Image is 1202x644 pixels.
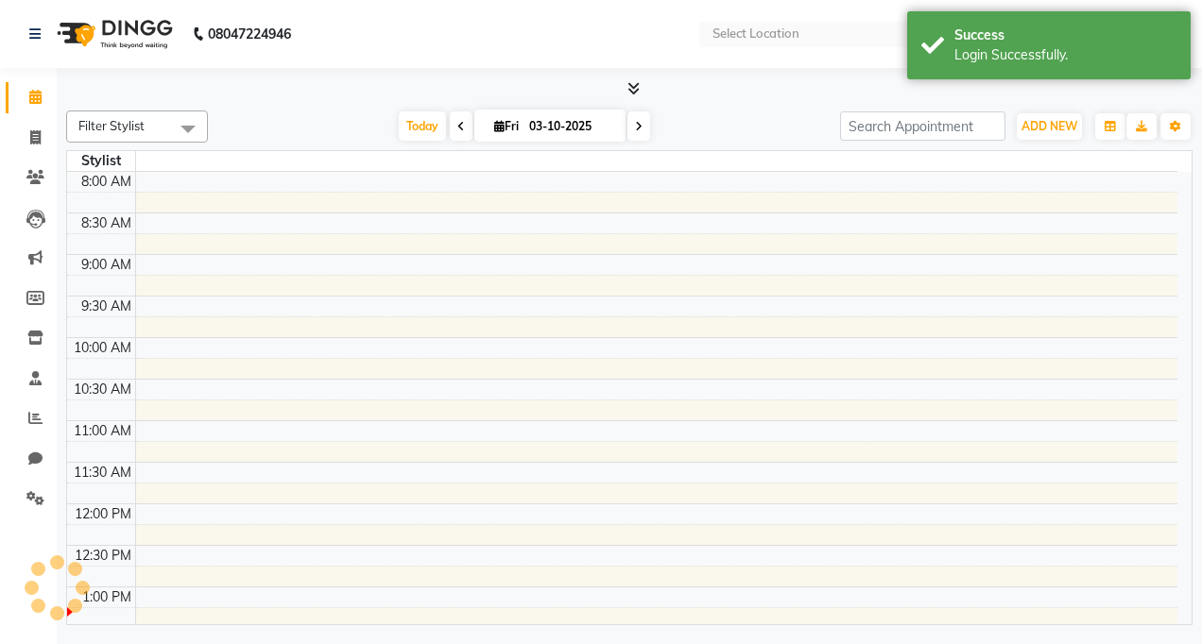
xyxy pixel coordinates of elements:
div: 11:30 AM [70,463,135,483]
div: Login Successfully. [954,45,1176,65]
input: 2025-10-03 [524,112,618,141]
div: 9:00 AM [77,255,135,275]
div: 10:30 AM [70,380,135,399]
input: Search Appointment [840,111,1005,141]
div: 12:30 PM [71,546,135,566]
button: ADD NEW [1017,113,1082,140]
img: logo [48,8,178,60]
div: Success [954,25,1176,45]
div: 1:00 PM [78,587,135,607]
div: 11:00 AM [70,421,135,441]
div: 9:30 AM [77,297,135,316]
span: Today [399,111,446,141]
span: Filter Stylist [78,118,145,133]
b: 08047224946 [208,8,291,60]
div: 8:00 AM [77,172,135,192]
div: 12:00 PM [71,504,135,524]
span: Fri [489,119,524,133]
div: 8:30 AM [77,213,135,233]
span: ADD NEW [1022,119,1077,133]
div: 10:00 AM [70,338,135,358]
div: Select Location [713,25,799,43]
div: Stylist [67,151,135,171]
